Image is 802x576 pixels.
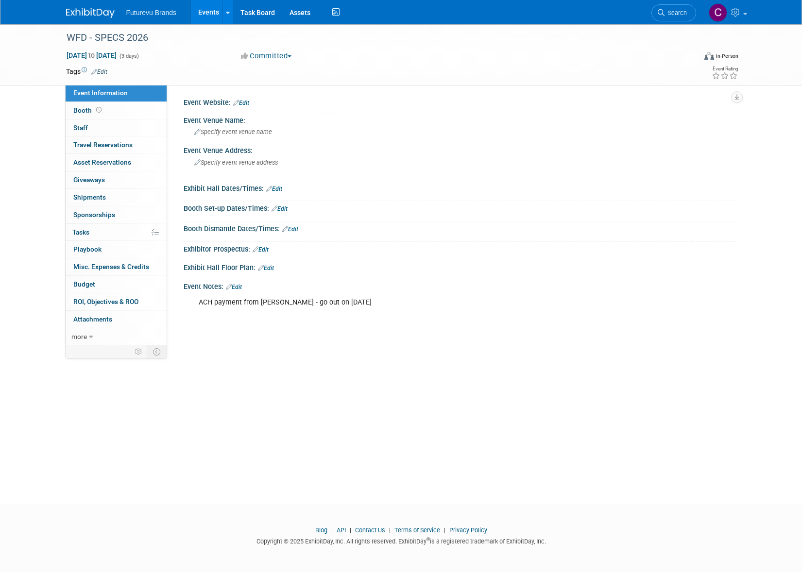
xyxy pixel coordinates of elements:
[716,52,738,60] div: In-Person
[73,176,105,184] span: Giveaways
[66,119,167,136] a: Staff
[394,526,440,534] a: Terms of Service
[73,263,149,271] span: Misc. Expenses & Credits
[337,526,346,534] a: API
[387,526,393,534] span: |
[449,526,487,534] a: Privacy Policy
[258,265,274,271] a: Edit
[665,9,687,17] span: Search
[73,280,95,288] span: Budget
[272,205,288,212] a: Edit
[329,526,335,534] span: |
[73,158,131,166] span: Asset Reservations
[73,89,128,97] span: Event Information
[184,279,736,292] div: Event Notes:
[226,284,242,290] a: Edit
[73,193,106,201] span: Shipments
[126,9,177,17] span: Futurevu Brands
[66,85,167,102] a: Event Information
[347,526,354,534] span: |
[66,276,167,293] a: Budget
[315,526,327,534] a: Blog
[192,293,630,312] div: ACH payment from [PERSON_NAME] - go out on [DATE]
[427,537,430,542] sup: ®
[66,171,167,188] a: Giveaways
[66,189,167,206] a: Shipments
[651,4,696,21] a: Search
[184,181,736,194] div: Exhibit Hall Dates/Times:
[184,260,736,273] div: Exhibit Hall Floor Plan:
[73,298,138,305] span: ROI, Objectives & ROO
[66,311,167,328] a: Attachments
[73,124,88,132] span: Staff
[147,345,167,358] td: Toggle Event Tabs
[72,228,89,236] span: Tasks
[184,242,736,254] div: Exhibitor Prospectus:
[73,211,115,219] span: Sponsorships
[184,113,736,125] div: Event Venue Name:
[704,52,714,60] img: Format-Inperson.png
[66,136,167,153] a: Travel Reservations
[66,206,167,223] a: Sponsorships
[73,245,102,253] span: Playbook
[73,141,133,149] span: Travel Reservations
[442,526,448,534] span: |
[184,95,736,108] div: Event Website:
[87,51,96,59] span: to
[194,159,278,166] span: Specify event venue address
[66,224,167,241] a: Tasks
[66,102,167,119] a: Booth
[130,345,147,358] td: Personalize Event Tab Strip
[66,258,167,275] a: Misc. Expenses & Credits
[66,328,167,345] a: more
[355,526,385,534] a: Contact Us
[119,53,139,59] span: (3 days)
[266,186,282,192] a: Edit
[73,106,103,114] span: Booth
[712,67,738,71] div: Event Rating
[233,100,249,106] a: Edit
[71,333,87,340] span: more
[66,241,167,258] a: Playbook
[94,106,103,114] span: Booth not reserved yet
[238,51,295,61] button: Committed
[639,51,739,65] div: Event Format
[73,315,112,323] span: Attachments
[184,201,736,214] div: Booth Set-up Dates/Times:
[63,29,682,47] div: WFD - SPECS 2026
[253,246,269,253] a: Edit
[66,293,167,310] a: ROI, Objectives & ROO
[66,51,117,60] span: [DATE] [DATE]
[709,3,727,22] img: CHERYL CLOWES
[66,67,107,76] td: Tags
[91,68,107,75] a: Edit
[184,143,736,155] div: Event Venue Address:
[282,226,298,233] a: Edit
[194,128,272,136] span: Specify event venue name
[184,221,736,234] div: Booth Dismantle Dates/Times:
[66,154,167,171] a: Asset Reservations
[66,8,115,18] img: ExhibitDay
